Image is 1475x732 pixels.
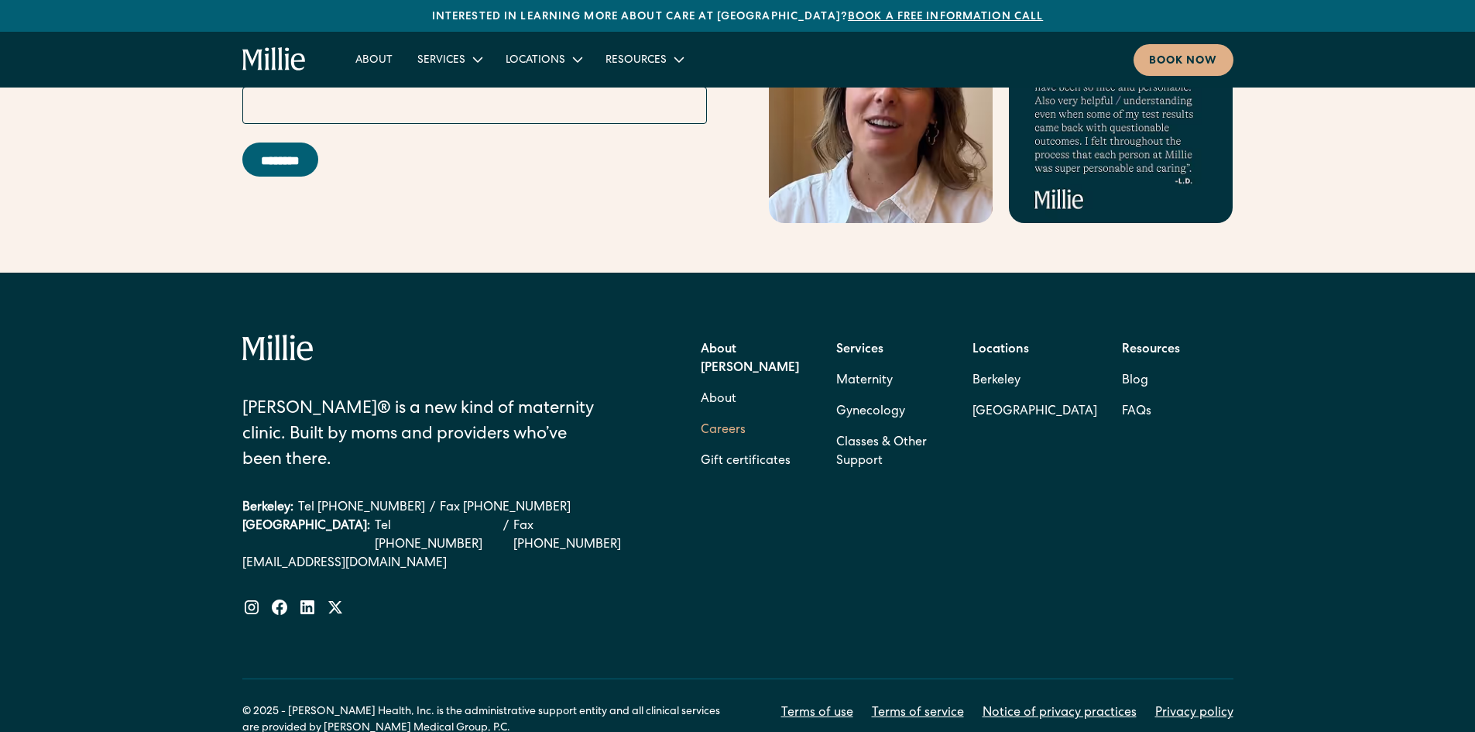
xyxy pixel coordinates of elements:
a: Terms of service [872,704,964,723]
div: Berkeley: [242,499,293,517]
a: Gift certificates [701,446,791,477]
a: home [242,47,307,72]
a: [EMAIL_ADDRESS][DOMAIN_NAME] [242,555,642,573]
div: / [430,499,435,517]
a: Tel [PHONE_NUMBER] [375,517,499,555]
div: Services [405,46,493,72]
div: Locations [493,46,593,72]
a: Terms of use [781,704,853,723]
div: Resources [593,46,695,72]
a: [GEOGRAPHIC_DATA] [972,397,1097,428]
a: Berkeley [972,366,1097,397]
strong: About [PERSON_NAME] [701,344,799,375]
div: Locations [506,53,565,69]
div: [GEOGRAPHIC_DATA]: [242,517,370,555]
a: Gynecology [836,397,905,428]
a: Maternity [836,366,893,397]
div: [PERSON_NAME]® is a new kind of maternity clinic. Built by moms and providers who’ve been there. [242,397,607,474]
a: Classes & Other Support [836,428,948,477]
div: Book now [1149,53,1218,70]
strong: Resources [1122,344,1180,356]
a: FAQs [1122,397,1151,428]
a: Careers [701,415,746,446]
a: Blog [1122,366,1148,397]
a: About [701,384,736,415]
a: Privacy policy [1155,704,1233,723]
div: Services [417,53,465,69]
strong: Services [836,344,883,356]
a: Fax [PHONE_NUMBER] [513,517,641,555]
a: Fax [PHONE_NUMBER] [440,499,571,517]
a: Notice of privacy practices [983,704,1137,723]
a: About [343,46,405,72]
a: Book a free information call [848,12,1043,22]
strong: Locations [972,344,1029,356]
div: / [503,517,509,555]
div: Resources [605,53,667,69]
a: Tel [PHONE_NUMBER] [298,499,425,517]
a: Book now [1134,44,1233,76]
